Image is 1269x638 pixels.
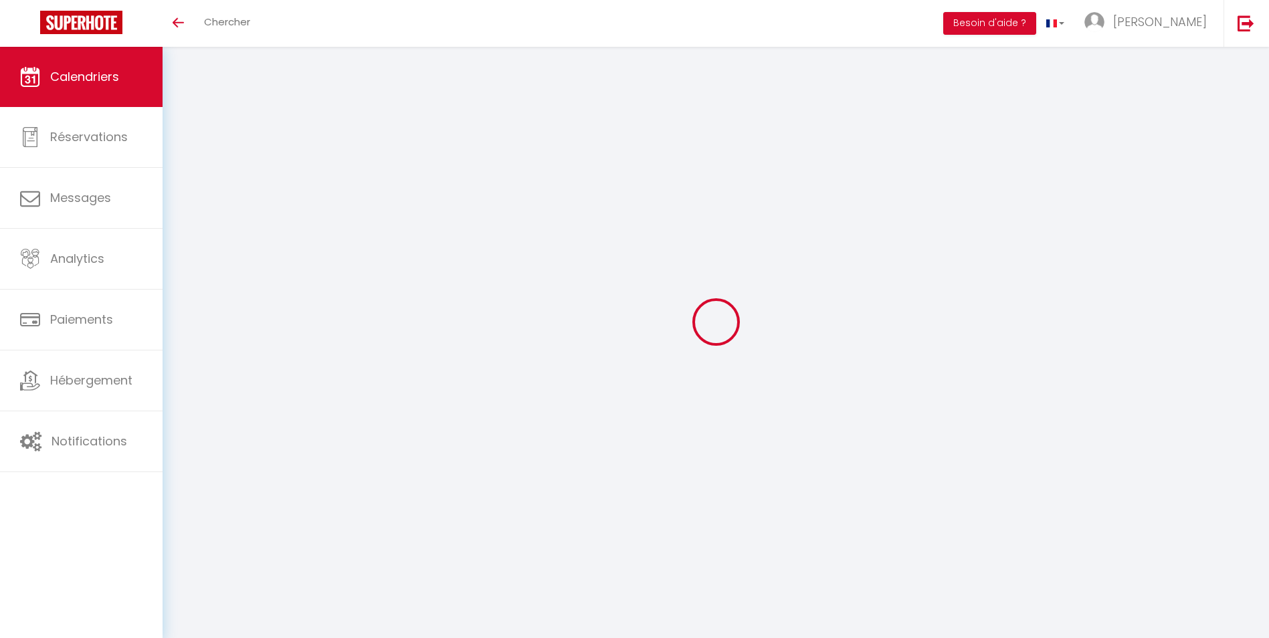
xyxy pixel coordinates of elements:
[50,128,128,145] span: Réservations
[1084,12,1104,32] img: ...
[52,433,127,449] span: Notifications
[50,68,119,85] span: Calendriers
[1238,15,1254,31] img: logout
[204,15,250,29] span: Chercher
[50,250,104,267] span: Analytics
[50,372,132,389] span: Hébergement
[50,311,113,328] span: Paiements
[1113,13,1207,30] span: [PERSON_NAME]
[50,189,111,206] span: Messages
[943,12,1036,35] button: Besoin d'aide ?
[40,11,122,34] img: Super Booking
